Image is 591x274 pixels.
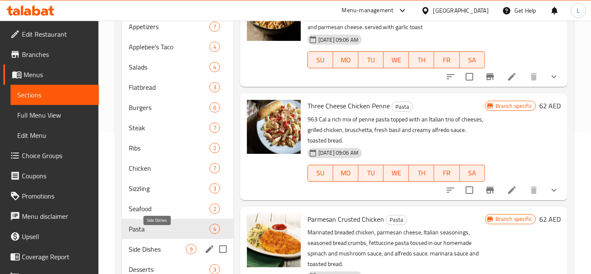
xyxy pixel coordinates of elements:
[544,180,564,200] button: show more
[122,77,233,97] div: Flatbread3
[129,143,209,153] span: Ribs
[440,67,461,87] button: sort-choices
[129,224,209,234] div: Pasta
[129,42,209,52] span: Applebee's Taco
[3,186,99,206] a: Promotions
[247,100,301,154] img: Three Cheese Chicken Penne
[209,21,220,32] div: items
[358,51,384,68] button: TU
[362,54,380,66] span: TU
[461,181,478,199] span: Select to update
[434,51,459,68] button: FR
[11,85,99,105] a: Sections
[3,24,99,44] a: Edit Restaurant
[210,83,220,91] span: 3
[17,90,92,100] span: Sections
[480,180,500,200] button: Branch-specific-item
[492,215,535,223] span: Branch specific
[210,124,220,132] span: 7
[480,67,500,87] button: Branch-specific-item
[122,16,233,37] div: Appetizers7
[460,165,485,182] button: SA
[203,243,216,255] button: edit
[210,164,220,172] span: 7
[209,123,220,133] div: items
[129,21,209,32] div: Appetizers
[387,54,405,66] span: WE
[209,163,220,173] div: items
[307,51,333,68] button: SU
[17,130,92,140] span: Edit Menu
[386,215,407,225] span: Pasta
[384,51,409,68] button: WE
[307,227,485,269] p: Marinated breaded chicken, parmesan cheese, Italian seasonings, seasoned bread crumbs, fettuccine...
[22,29,92,39] span: Edit Restaurant
[342,5,394,16] div: Menu-management
[209,82,220,92] div: items
[129,62,209,72] span: Salads
[539,100,561,112] h6: 62 AED
[210,63,220,71] span: 4
[392,102,413,112] span: Pasta
[22,231,92,242] span: Upsell
[129,82,209,92] div: Flatbread
[22,171,92,181] span: Coupons
[433,6,489,15] div: [GEOGRAPHIC_DATA]
[24,70,92,80] span: Menus
[437,167,456,179] span: FR
[129,163,209,173] span: Chicken
[209,224,220,234] div: items
[387,167,405,179] span: WE
[333,51,358,68] button: MO
[3,247,99,267] a: Coverage Report
[461,68,478,86] span: Select to update
[307,165,333,182] button: SU
[507,72,517,82] a: Edit menu item
[210,266,220,274] span: 3
[122,239,233,259] div: Side Dishes9edit
[122,97,233,118] div: Burgers6
[129,183,209,193] div: Sizzling
[209,183,220,193] div: items
[386,215,407,225] div: Pasta
[129,123,209,133] span: Steak
[463,167,482,179] span: SA
[186,244,196,254] div: items
[544,67,564,87] button: show more
[129,204,209,214] span: Seafood
[247,213,301,267] img: Parmesan Crusted Chicken
[209,62,220,72] div: items
[315,36,362,44] span: [DATE] 09:06 AM
[539,213,561,225] h6: 62 AED
[122,57,233,77] div: Salads4
[129,102,209,113] div: Burgers
[307,99,390,112] span: Three Cheese Chicken Penne
[3,226,99,247] a: Upsell
[492,102,535,110] span: Branch specific
[11,105,99,125] a: Full Menu View
[463,54,482,66] span: SA
[186,245,196,253] span: 9
[210,144,220,152] span: 2
[311,54,330,66] span: SU
[209,102,220,113] div: items
[210,23,220,31] span: 7
[362,167,380,179] span: TU
[17,110,92,120] span: Full Menu View
[409,165,434,182] button: TH
[337,167,355,179] span: MO
[440,180,461,200] button: sort-choices
[3,44,99,64] a: Branches
[210,205,220,213] span: 2
[22,191,92,201] span: Promotions
[333,165,358,182] button: MO
[122,37,233,57] div: Applebee's Taco4
[460,51,485,68] button: SA
[507,185,517,195] a: Edit menu item
[392,102,413,112] div: Pasta
[122,158,233,178] div: Chicken7
[337,54,355,66] span: MO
